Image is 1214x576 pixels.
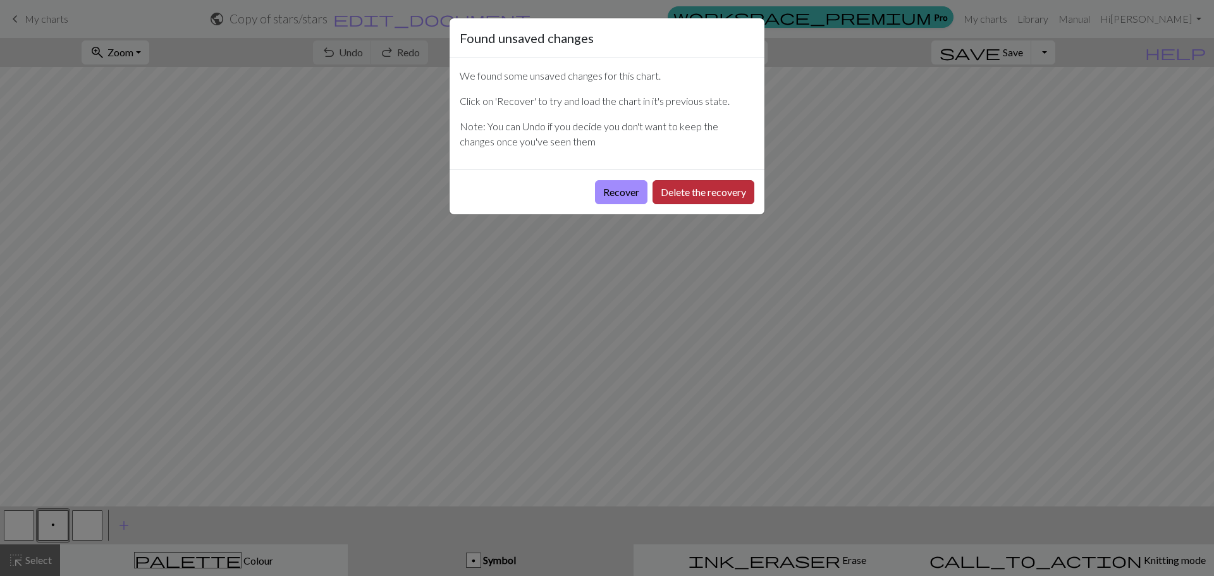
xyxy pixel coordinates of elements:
[595,180,647,204] button: Recover
[460,28,594,47] h5: Found unsaved changes
[460,119,754,149] p: Note: You can Undo if you decide you don't want to keep the changes once you've seen them
[460,68,754,83] p: We found some unsaved changes for this chart.
[653,180,754,204] button: Delete the recovery
[460,94,754,109] p: Click on 'Recover' to try and load the chart in it's previous state.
